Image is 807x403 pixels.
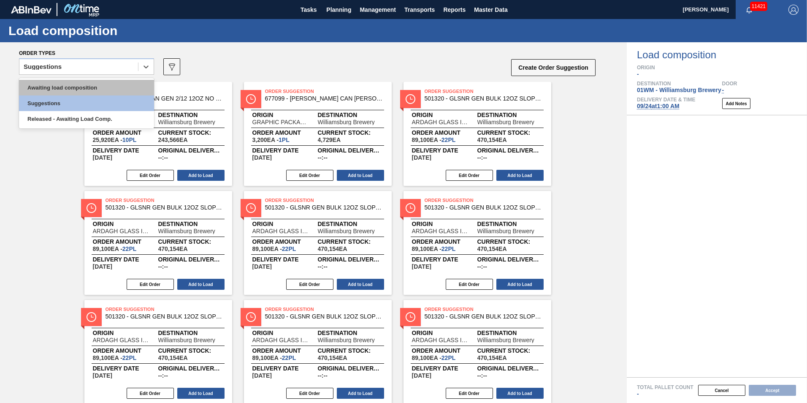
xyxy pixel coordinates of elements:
span: Delivery Date [252,257,318,262]
span: 22,PL [122,354,136,361]
span: 09/24/2025 [412,155,431,161]
span: Current Stock: [158,130,224,135]
div: Suggestions [24,64,62,70]
span: Order amount [412,130,477,135]
span: 22,PL [282,245,296,252]
span: Current Stock: [318,130,383,135]
span: Master Data [474,5,507,15]
span: Origin [93,221,158,226]
span: Original delivery time [477,366,543,371]
span: --:-- [477,264,487,270]
span: Order amount [93,348,158,353]
span: 501320 - GLSNR GEN BULK 12OZ SLOPE BARE LS BULK 0 [425,204,543,211]
span: Order amount [252,239,318,244]
span: Order amount [412,348,477,353]
span: Williamsburg Brewery [158,119,215,125]
span: Order Suggestion [265,196,383,204]
span: 501320 - GLSNR GEN BULK 12OZ SLOPE BARE LS BULK 0 [265,313,383,320]
span: Destination [477,330,543,335]
button: Add to Load [337,170,384,181]
button: Create Order Suggestion [511,59,596,76]
span: Original delivery time [158,148,224,153]
span: 09/24 at 1:00 AM [637,103,680,109]
span: Order Suggestion [265,305,383,313]
button: Edit Order [127,279,174,290]
span: Management [360,5,396,15]
span: Original delivery time [158,257,224,262]
span: ,243,566,EA, [158,137,188,143]
span: 89,100EA-22PL [93,355,137,361]
span: Order amount [252,348,318,353]
span: Current Stock: [477,130,543,135]
span: ,470,154,EA, [318,355,347,361]
span: ,470,154,EA, [158,246,188,252]
span: Origin [252,221,318,226]
span: --:-- [158,155,168,161]
div: Suggestions [19,95,154,111]
span: Order Suggestion [425,305,543,313]
span: Current Stock: [318,239,383,244]
span: 09/24/2025 [93,264,112,270]
span: Order Suggestion [106,305,224,313]
span: Origin [412,221,477,226]
span: 09/24/2025 [93,155,112,161]
span: Order types [19,50,55,56]
img: status [246,203,256,213]
span: 501320 - GLSNR GEN BULK 12OZ SLOPE BARE LS BULK 0 [265,204,383,211]
span: Destination [158,330,224,335]
span: Order amount [412,239,477,244]
span: --:-- [158,264,168,270]
span: 501320 - GLSNR GEN BULK 12OZ SLOPE BARE LS BULK 0 [425,95,543,102]
span: GRAPHIC PACKAGING INTERNATIONA [252,119,309,125]
img: status [246,312,256,322]
span: Destination [637,81,722,86]
span: ARDAGH GLASS INC. [93,337,150,343]
span: Williamsburg Brewery [158,337,215,343]
span: 710511 - TRAY CAN GEN 2/12 12OZ NO PRT CORRUGAT 1 [106,95,224,102]
button: Edit Order [127,170,174,181]
span: Delivery Date [93,148,158,153]
span: --:-- [477,155,487,161]
span: ,470,154,EA, [477,137,507,143]
span: Order Suggestion [425,196,543,204]
span: Order Suggestion [106,87,224,95]
div: Released - Awaiting Load Comp. [19,111,154,127]
span: 09/24/2025 [412,264,431,270]
span: Williamsburg Brewery [318,228,375,234]
span: Destination [477,221,543,226]
span: 09/24/2025 [412,373,431,378]
span: 22,PL [441,245,455,252]
span: Williamsburg Brewery [158,228,215,234]
span: Current Stock: [477,348,543,353]
span: ,470,154,EA, [477,355,507,361]
img: TNhmsLtSVTkK8tSr43FrP2fwEKptu5GPRR3wAAAABJRU5ErkJggg== [11,6,51,14]
span: Original delivery time [318,257,383,262]
span: Reports [443,5,466,15]
span: Destination [477,112,543,117]
span: 89,100EA-22PL [412,355,456,361]
span: 01WM - Williamsburg Brewery [637,87,721,93]
span: Delivery Date [252,148,318,153]
span: ARDAGH GLASS INC. [412,119,469,125]
button: Add to Load [337,388,384,399]
span: 89,100EA-22PL [412,137,456,143]
button: Add to Load [177,388,225,399]
span: Order amount [252,130,318,135]
span: Origin [252,112,318,117]
span: Delivery Date [412,366,477,371]
button: Add to Load [337,279,384,290]
button: Edit Order [446,170,493,181]
span: Order Suggestion [425,87,543,95]
span: Williamsburg Brewery [477,337,534,343]
span: statusOrder Suggestion501320 - GLSNR GEN BULK 12OZ SLOPE BARE LS BULK 0OriginARDAGH GLASS INC.Des... [244,191,392,295]
span: 10,PL [122,136,136,143]
span: Destination [318,112,383,117]
span: ARDAGH GLASS INC. [252,337,309,343]
span: Williamsburg Brewery [477,228,534,234]
button: Cancel [698,385,745,396]
h1: Load composition [8,26,158,35]
span: Original delivery time [318,148,383,153]
span: Tasks [299,5,318,15]
span: Current Stock: [477,239,543,244]
span: Williamsburg Brewery [318,119,375,125]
